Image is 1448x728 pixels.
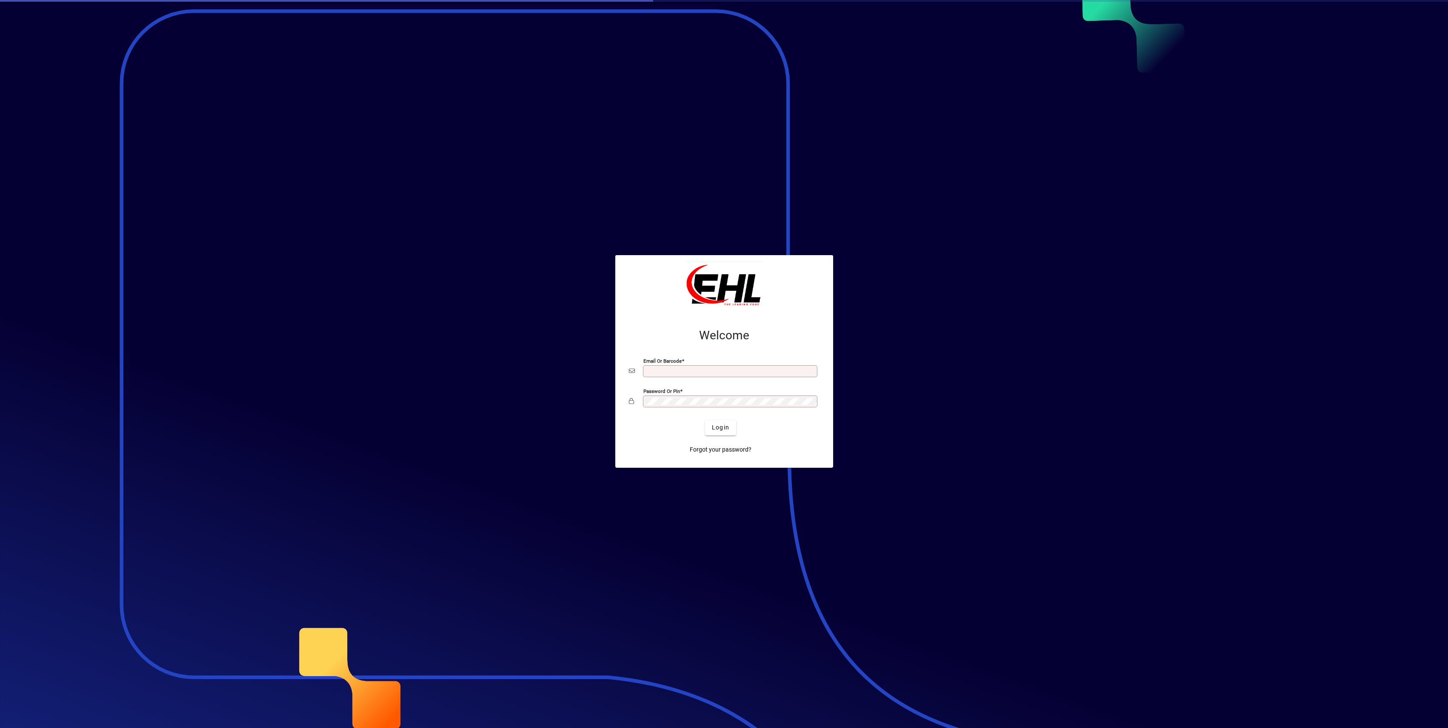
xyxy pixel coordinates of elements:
span: Login [712,423,729,432]
span: Forgot your password? [690,445,751,454]
a: Forgot your password? [686,442,755,458]
button: Login [705,420,736,435]
h2: Welcome [629,328,820,343]
mat-label: Password or Pin [643,388,680,394]
mat-label: Email or Barcode [643,358,682,364]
